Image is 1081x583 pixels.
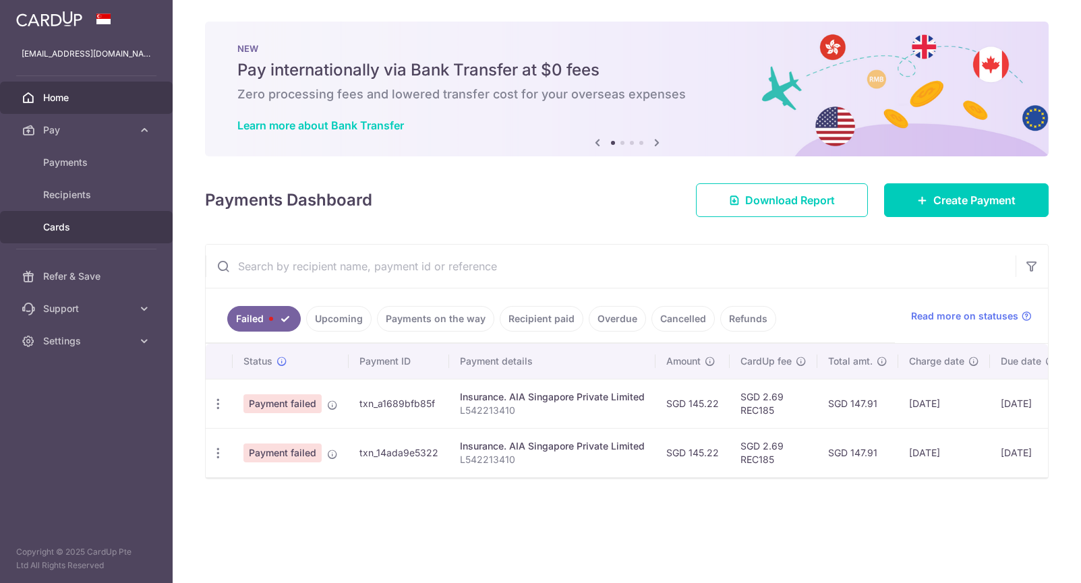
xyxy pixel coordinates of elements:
a: Payments on the way [377,306,494,332]
p: L542213410 [460,404,645,417]
img: Bank transfer banner [205,22,1049,156]
a: Learn more about Bank Transfer [237,119,404,132]
td: SGD 2.69 REC185 [730,379,817,428]
td: SGD 147.91 [817,379,898,428]
a: Overdue [589,306,646,332]
span: Home [43,91,132,104]
div: Insurance. AIA Singapore Private Limited [460,390,645,404]
span: Amount [666,355,701,368]
td: [DATE] [990,428,1067,477]
a: Refunds [720,306,776,332]
input: Search by recipient name, payment id or reference [206,245,1016,288]
th: Payment ID [349,344,449,379]
th: Payment details [449,344,655,379]
td: txn_14ada9e5322 [349,428,449,477]
a: Download Report [696,183,868,217]
span: Read more on statuses [911,309,1018,323]
span: CardUp fee [740,355,792,368]
td: [DATE] [990,379,1067,428]
td: SGD 145.22 [655,428,730,477]
span: Payment failed [243,394,322,413]
span: Total amt. [828,355,873,368]
span: Create Payment [933,192,1016,208]
span: Recipients [43,188,132,202]
span: Payments [43,156,132,169]
td: txn_a1689bfb85f [349,379,449,428]
img: CardUp [16,11,82,27]
td: SGD 2.69 REC185 [730,428,817,477]
h4: Payments Dashboard [205,188,372,212]
a: Recipient paid [500,306,583,332]
span: Payment failed [243,443,322,462]
span: Refer & Save [43,270,132,283]
td: SGD 145.22 [655,379,730,428]
p: [EMAIL_ADDRESS][DOMAIN_NAME] [22,47,151,61]
span: Support [43,302,132,315]
span: Due date [1001,355,1041,368]
span: Status [243,355,272,368]
a: Read more on statuses [911,309,1032,323]
a: Failed [227,306,301,332]
p: L542213410 [460,453,645,466]
p: NEW [237,43,1016,54]
span: Cards [43,220,132,234]
td: SGD 147.91 [817,428,898,477]
span: Pay [43,123,132,137]
span: Settings [43,334,132,348]
a: Create Payment [884,183,1049,217]
span: Download Report [745,192,835,208]
h6: Zero processing fees and lowered transfer cost for your overseas expenses [237,86,1016,102]
a: Cancelled [651,306,715,332]
h5: Pay internationally via Bank Transfer at $0 fees [237,59,1016,81]
td: [DATE] [898,428,990,477]
span: Charge date [909,355,964,368]
td: [DATE] [898,379,990,428]
a: Upcoming [306,306,372,332]
div: Insurance. AIA Singapore Private Limited [460,439,645,453]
